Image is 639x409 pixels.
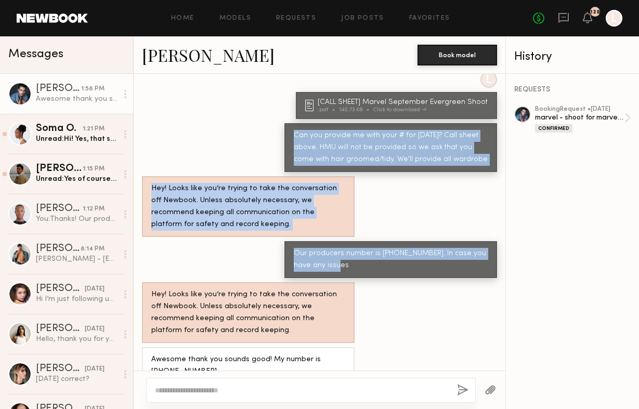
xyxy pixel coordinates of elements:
[171,15,194,22] a: Home
[535,106,624,113] div: booking Request • [DATE]
[36,364,85,374] div: [PERSON_NAME]
[151,183,345,231] div: Hey! Looks like you’re trying to take the conversation off Newbook. Unless absolutely necessary, ...
[36,324,85,334] div: [PERSON_NAME]
[83,164,105,174] div: 1:15 PM
[318,107,339,113] div: .pdf
[36,254,118,264] div: [PERSON_NAME] - [EMAIL_ADDRESS][DOMAIN_NAME]
[8,48,63,60] span: Messages
[590,9,600,15] div: 128
[81,244,105,254] div: 8:14 PM
[142,44,275,66] a: [PERSON_NAME]
[36,84,81,94] div: [PERSON_NAME]
[85,284,105,294] div: [DATE]
[276,15,316,22] a: Requests
[36,214,118,224] div: You: Thanks! Our producers number is [PHONE_NUMBER]. In case you have any issues
[219,15,251,22] a: Models
[36,334,118,344] div: Hello, thank you for your interest! Before moving forward I wanted to let you know that my travel...
[151,354,345,378] div: Awesome thank you sounds good! My number is [PHONE_NUMBER]
[83,124,105,134] div: 1:21 PM
[535,113,624,123] div: marvel - shoot for marvel socials
[36,244,81,254] div: [PERSON_NAME]
[36,374,118,384] div: [DATE] correct?
[36,174,118,184] div: Unread: Yes of course! [PHONE_NUMBER] is my number, and I will save the producers number. Do you ...
[318,99,491,106] div: [CALL SHEET] Marvel September Evergreen Shoot
[535,106,631,133] a: bookingRequest •[DATE]marvel - shoot for marvel socialsConfirmed
[36,124,83,134] div: Soma O.
[36,164,83,174] div: [PERSON_NAME]
[409,15,450,22] a: Favorites
[36,204,83,214] div: [PERSON_NAME]
[535,124,572,133] div: Confirmed
[606,10,622,27] a: L
[294,248,488,272] div: Our producers number is [PHONE_NUMBER]. In case you have any issues
[36,94,118,104] div: Awesome thank you sounds good! My number is [PHONE_NUMBER]
[341,15,384,22] a: Job Posts
[305,99,491,113] a: [CALL SHEET] Marvel September Evergreen Shoot.pdf140.73 KBClick to download
[83,204,105,214] div: 1:12 PM
[151,289,345,337] div: Hey! Looks like you’re trying to take the conversation off Newbook. Unless absolutely necessary, ...
[339,107,373,113] div: 140.73 KB
[514,51,631,63] div: History
[36,284,85,294] div: [PERSON_NAME]
[418,50,497,59] a: Book model
[514,86,631,94] div: REQUESTS
[294,130,488,166] div: Can you provide me with your # for [DATE]? Call sheet above. HMU will not be provided so we ask t...
[85,324,105,334] div: [DATE]
[85,364,105,374] div: [DATE]
[36,294,118,304] div: Hi I’m just following up since I haven’t received the release form yet, please let me know if you...
[373,107,426,113] div: Click to download
[36,134,118,144] div: Unread: Hi! Yes, that should work. I can confirm when the location is shared!
[418,45,497,65] button: Book model
[81,84,105,94] div: 1:58 PM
